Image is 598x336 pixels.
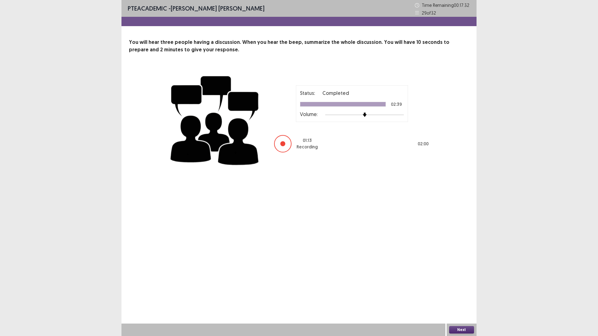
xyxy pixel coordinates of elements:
p: Completed [322,89,349,97]
p: Volume: [300,110,318,118]
p: - [PERSON_NAME] [PERSON_NAME] [128,4,264,13]
span: PTE academic [128,4,167,12]
p: Status: [300,89,315,97]
p: You will hear three people having a discussion. When you hear the beep, summarize the whole discu... [129,39,469,54]
img: arrow-thumb [363,113,367,117]
p: 02:39 [391,102,402,106]
p: 29 of 32 [422,10,436,16]
p: Recording [297,144,318,150]
p: Time Remaining 00 : 17 : 32 [422,2,470,8]
img: group-discussion [168,68,262,170]
button: Next [449,326,474,334]
p: 01 : 13 [303,137,312,144]
p: 02 : 00 [418,141,429,147]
